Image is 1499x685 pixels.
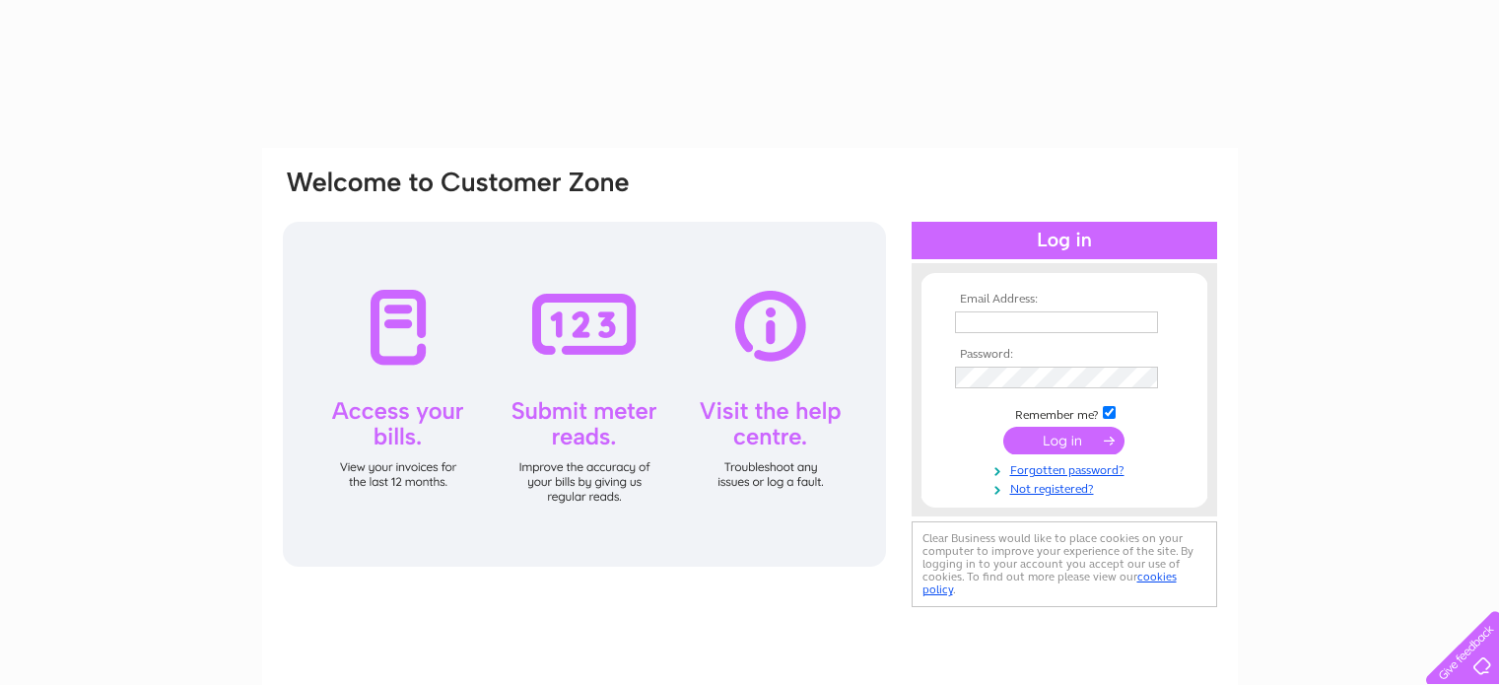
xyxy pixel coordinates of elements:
input: Submit [1003,427,1124,454]
td: Remember me? [950,403,1179,423]
div: Clear Business would like to place cookies on your computer to improve your experience of the sit... [912,521,1217,607]
th: Email Address: [950,293,1179,307]
a: Forgotten password? [955,459,1179,478]
a: cookies policy [922,570,1177,596]
a: Not registered? [955,478,1179,497]
th: Password: [950,348,1179,362]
